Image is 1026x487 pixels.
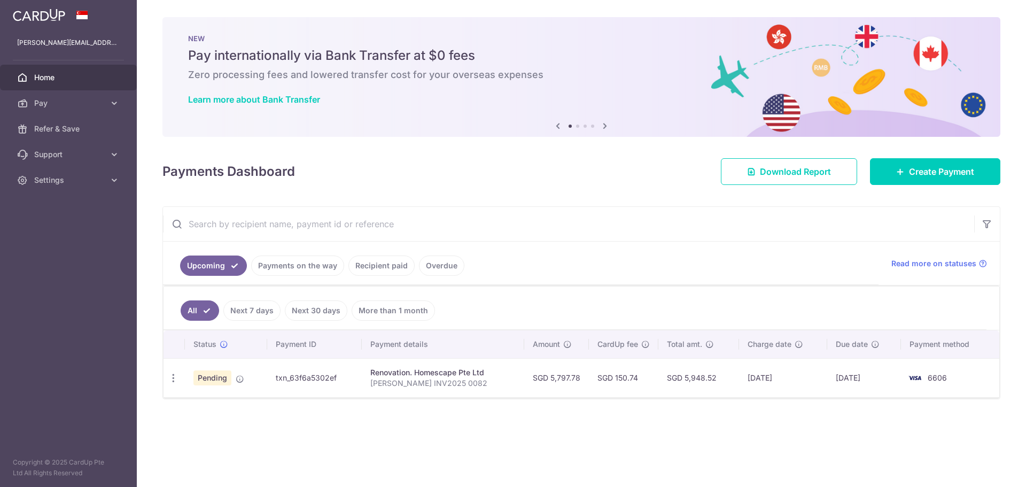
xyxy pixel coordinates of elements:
td: txn_63f6a5302ef [267,358,362,397]
span: CardUp fee [597,339,638,350]
span: Settings [34,175,105,185]
td: SGD 5,797.78 [524,358,589,397]
span: Status [193,339,216,350]
span: Pending [193,370,231,385]
span: Charge date [748,339,791,350]
td: [DATE] [827,358,901,397]
a: More than 1 month [352,300,435,321]
td: SGD 150.74 [589,358,658,397]
iframe: Opens a widget where you can find more information [958,455,1015,482]
a: Overdue [419,256,464,276]
a: Read more on statuses [891,258,987,269]
span: Refer & Save [34,123,105,134]
td: [DATE] [739,358,827,397]
a: Payments on the way [251,256,344,276]
div: Renovation. Homescape Pte Ltd [370,367,516,378]
h5: Pay internationally via Bank Transfer at $0 fees [188,47,975,64]
span: Support [34,149,105,160]
input: Search by recipient name, payment id or reference [163,207,974,241]
span: Pay [34,98,105,109]
th: Payment method [901,330,999,358]
img: Bank Card [904,372,926,384]
td: SGD 5,948.52 [658,358,739,397]
h6: Zero processing fees and lowered transfer cost for your overseas expenses [188,68,975,81]
h4: Payments Dashboard [162,162,295,181]
p: [PERSON_NAME] INV2025 0082 [370,378,516,389]
a: Recipient paid [348,256,415,276]
a: Learn more about Bank Transfer [188,94,320,105]
th: Payment details [362,330,524,358]
a: All [181,300,219,321]
span: Download Report [760,165,831,178]
span: Total amt. [667,339,702,350]
p: [PERSON_NAME][EMAIL_ADDRESS][DOMAIN_NAME] [17,37,120,48]
a: Download Report [721,158,857,185]
a: Next 30 days [285,300,347,321]
img: CardUp [13,9,65,21]
span: Read more on statuses [891,258,976,269]
span: Create Payment [909,165,974,178]
a: Next 7 days [223,300,281,321]
a: Upcoming [180,256,247,276]
img: Bank transfer banner [162,17,1000,137]
a: Create Payment [870,158,1000,185]
span: 6606 [928,373,947,382]
span: Due date [836,339,868,350]
th: Payment ID [267,330,362,358]
span: Amount [533,339,560,350]
span: Home [34,72,105,83]
p: NEW [188,34,975,43]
